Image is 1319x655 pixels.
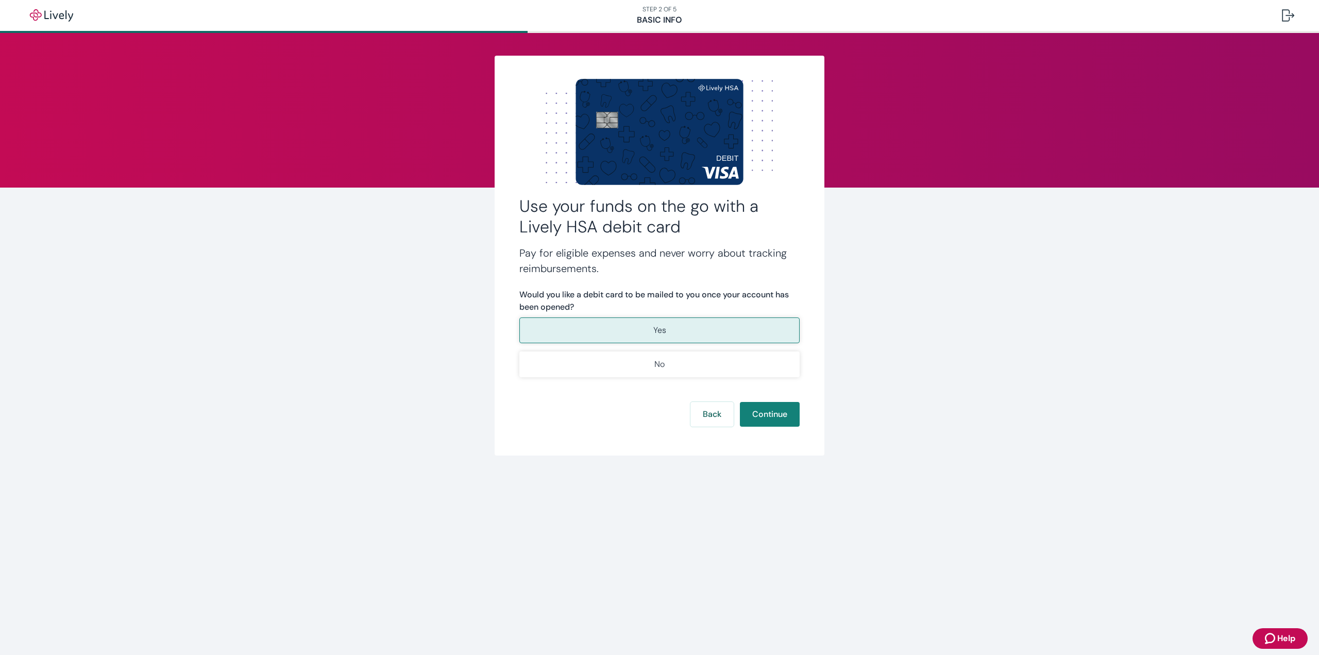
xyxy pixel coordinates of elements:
button: No [519,351,800,377]
img: Dot background [519,80,800,183]
button: Yes [519,317,800,343]
h2: Use your funds on the go with a Lively HSA debit card [519,196,800,237]
p: No [654,358,665,371]
label: Would you like a debit card to be mailed to you once your account has been opened? [519,289,800,313]
img: Debit card [576,79,743,184]
span: Help [1277,632,1295,645]
img: Lively [23,9,80,22]
button: Continue [740,402,800,427]
button: Back [690,402,734,427]
p: Yes [653,324,666,337]
button: Zendesk support iconHelp [1253,628,1308,649]
button: Log out [1274,3,1303,28]
svg: Zendesk support icon [1265,632,1277,645]
h4: Pay for eligible expenses and never worry about tracking reimbursements. [519,245,800,276]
